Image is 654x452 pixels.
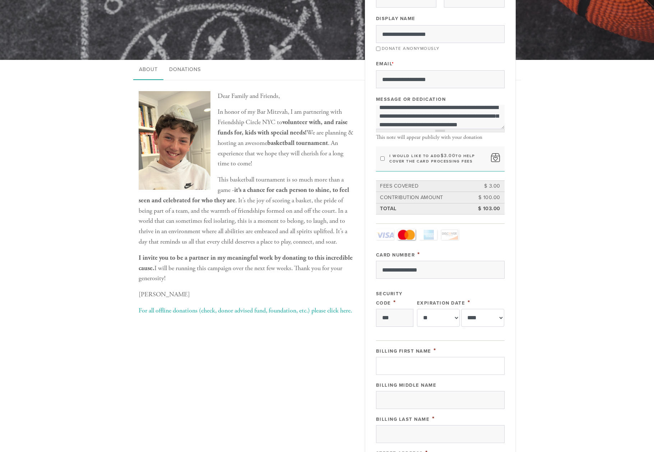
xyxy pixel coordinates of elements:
span: $ [441,153,444,159]
span: This field is required. [393,298,396,306]
label: I would like to add to help cover the card processing fees [389,153,486,164]
td: Fees covered [379,181,469,191]
span: 3.00 [444,153,455,159]
a: Visa [376,229,394,240]
td: $ 103.00 [469,204,501,214]
b: I invite you to be a partner in my meaningful work by donating to this incredible cause. [139,254,353,272]
div: This note will appear publicly with your donation [376,134,505,141]
label: Security Code [376,291,403,306]
select: Expiration Date month [417,309,460,327]
span: This field is required. [468,298,470,306]
select: Expiration Date year [461,309,504,327]
a: Discover [441,229,459,240]
a: MasterCard [398,229,416,240]
span: This field is required. [433,347,436,354]
label: Expiration Date [417,300,465,306]
a: For all offline donations (check, donor advised fund, foundation, etc.) please click here. [139,306,352,315]
span: This field is required. [432,415,435,423]
span: This field is required. [392,61,394,67]
b: volunteer with, and raise funds for, kids with special needs! [218,118,348,137]
label: Billing First Name [376,348,431,354]
b: it’s a chance for each person to shine, to feel seen and celebrated for who they are [139,186,349,204]
p: [PERSON_NAME] [139,289,354,300]
p: Dear Family and Friends, [139,91,354,102]
td: $ 3.00 [469,181,501,191]
label: Display Name [376,15,416,22]
label: Email [376,61,394,67]
td: Total [379,204,469,214]
td: $ 100.00 [469,193,501,203]
label: Billing Middle Name [376,382,437,388]
a: About [133,60,163,80]
p: I will be running this campaign over the next few weeks. Thank you for your generosity! [139,253,354,284]
label: Card Number [376,252,415,258]
label: Donate Anonymously [382,46,440,51]
b: basketball tournament [267,139,328,147]
span: This field is required. [417,250,420,258]
td: Contribution Amount [379,193,469,203]
p: In honor of my Bar Mitzvah, I am partnering with Friendship Circle NYC to We are planning & hosti... [139,107,354,169]
a: Donations [163,60,207,80]
p: This basketball tournament is so much more than a game - . It’s the joy of scoring a basket, the ... [139,175,354,247]
label: Message or dedication [376,96,446,103]
label: Billing Last Name [376,416,430,422]
a: Amex [419,229,437,240]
